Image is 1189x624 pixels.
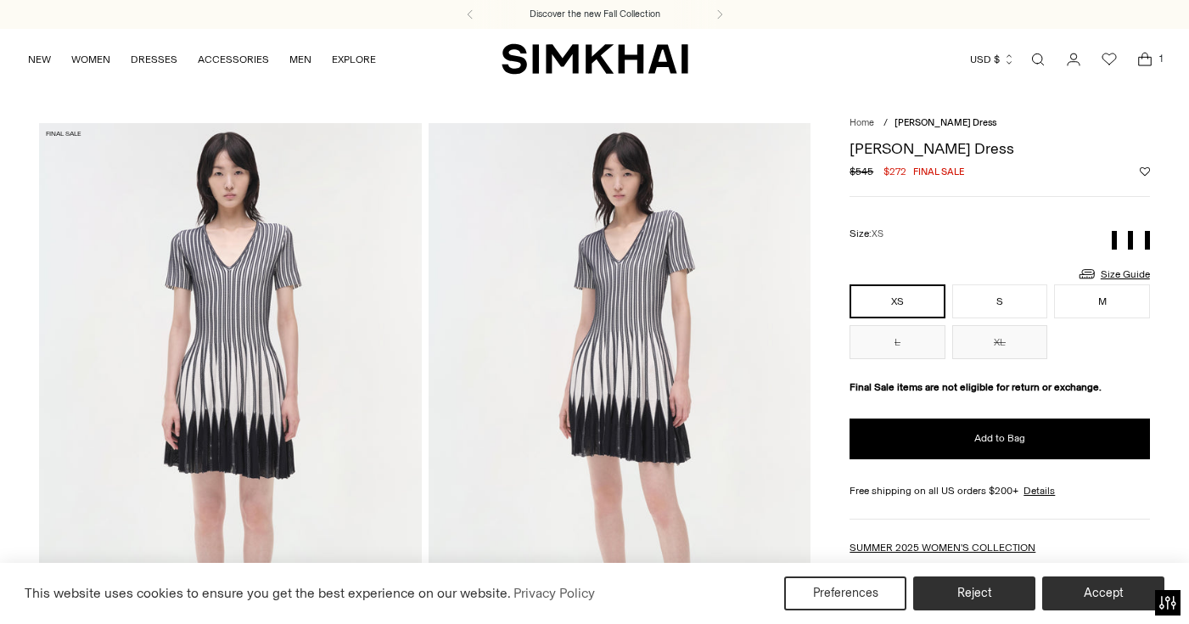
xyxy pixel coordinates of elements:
[850,419,1149,459] button: Add to Bag
[895,117,996,128] span: [PERSON_NAME] Dress
[970,41,1015,78] button: USD $
[850,542,1035,554] a: SUMMER 2025 WOMEN'S COLLECTION
[952,325,1047,359] button: XL
[850,325,945,359] button: L
[511,581,597,606] a: Privacy Policy (opens in a new tab)
[1024,483,1055,498] a: Details
[850,483,1149,498] div: Free shipping on all US orders $200+
[198,41,269,78] a: ACCESSORIES
[872,228,883,239] span: XS
[1153,51,1169,66] span: 1
[25,585,511,601] span: This website uses cookies to ensure you get the best experience on our website.
[289,41,311,78] a: MEN
[1042,576,1164,610] button: Accept
[502,42,688,76] a: SIMKHAI
[850,117,874,128] a: Home
[974,431,1025,446] span: Add to Bag
[71,41,110,78] a: WOMEN
[332,41,376,78] a: EXPLORE
[850,226,883,242] label: Size:
[28,41,51,78] a: NEW
[530,8,660,21] a: Discover the new Fall Collection
[1054,284,1150,318] button: M
[952,284,1047,318] button: S
[883,116,888,131] div: /
[850,116,1149,131] nav: breadcrumbs
[850,141,1149,156] h1: [PERSON_NAME] Dress
[850,381,1102,393] strong: Final Sale items are not eligible for return or exchange.
[1021,42,1055,76] a: Open search modal
[850,284,945,318] button: XS
[1057,42,1091,76] a: Go to the account page
[1077,263,1150,284] a: Size Guide
[131,41,177,78] a: DRESSES
[883,164,906,179] span: $272
[784,576,906,610] button: Preferences
[850,164,873,179] s: $545
[1140,166,1150,177] button: Add to Wishlist
[913,576,1035,610] button: Reject
[1092,42,1126,76] a: Wishlist
[1128,42,1162,76] a: Open cart modal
